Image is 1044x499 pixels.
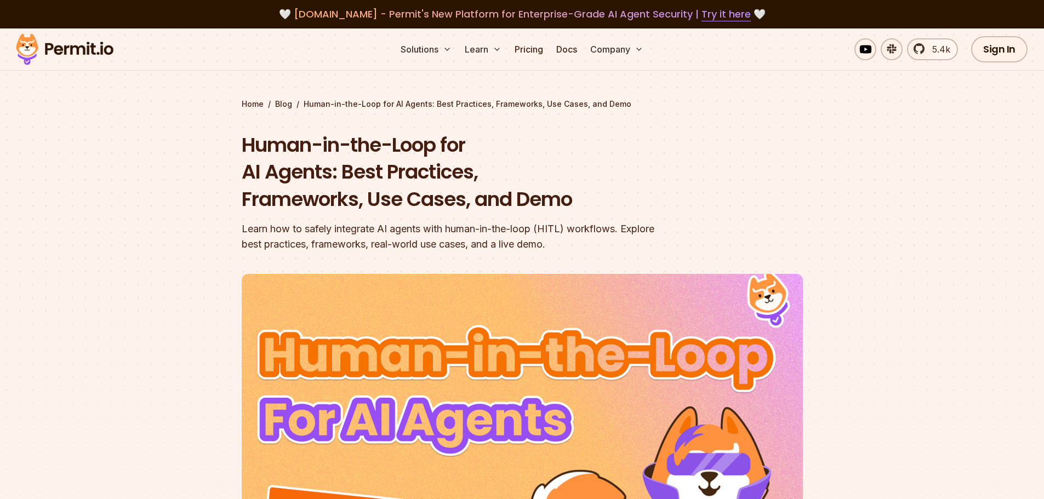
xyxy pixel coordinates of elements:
[294,7,751,21] span: [DOMAIN_NAME] - Permit's New Platform for Enterprise-Grade AI Agent Security |
[926,43,950,56] span: 5.4k
[586,38,648,60] button: Company
[242,99,264,110] a: Home
[460,38,506,60] button: Learn
[242,131,663,213] h1: Human-in-the-Loop for AI Agents: Best Practices, Frameworks, Use Cases, and Demo
[701,7,751,21] a: Try it here
[26,7,1018,22] div: 🤍 🤍
[971,36,1028,62] a: Sign In
[242,99,803,110] div: / /
[242,221,663,252] div: Learn how to safely integrate AI agents with human-in-the-loop (HITL) workflows. Explore best pra...
[275,99,292,110] a: Blog
[396,38,456,60] button: Solutions
[510,38,547,60] a: Pricing
[552,38,581,60] a: Docs
[907,38,958,60] a: 5.4k
[11,31,118,68] img: Permit logo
